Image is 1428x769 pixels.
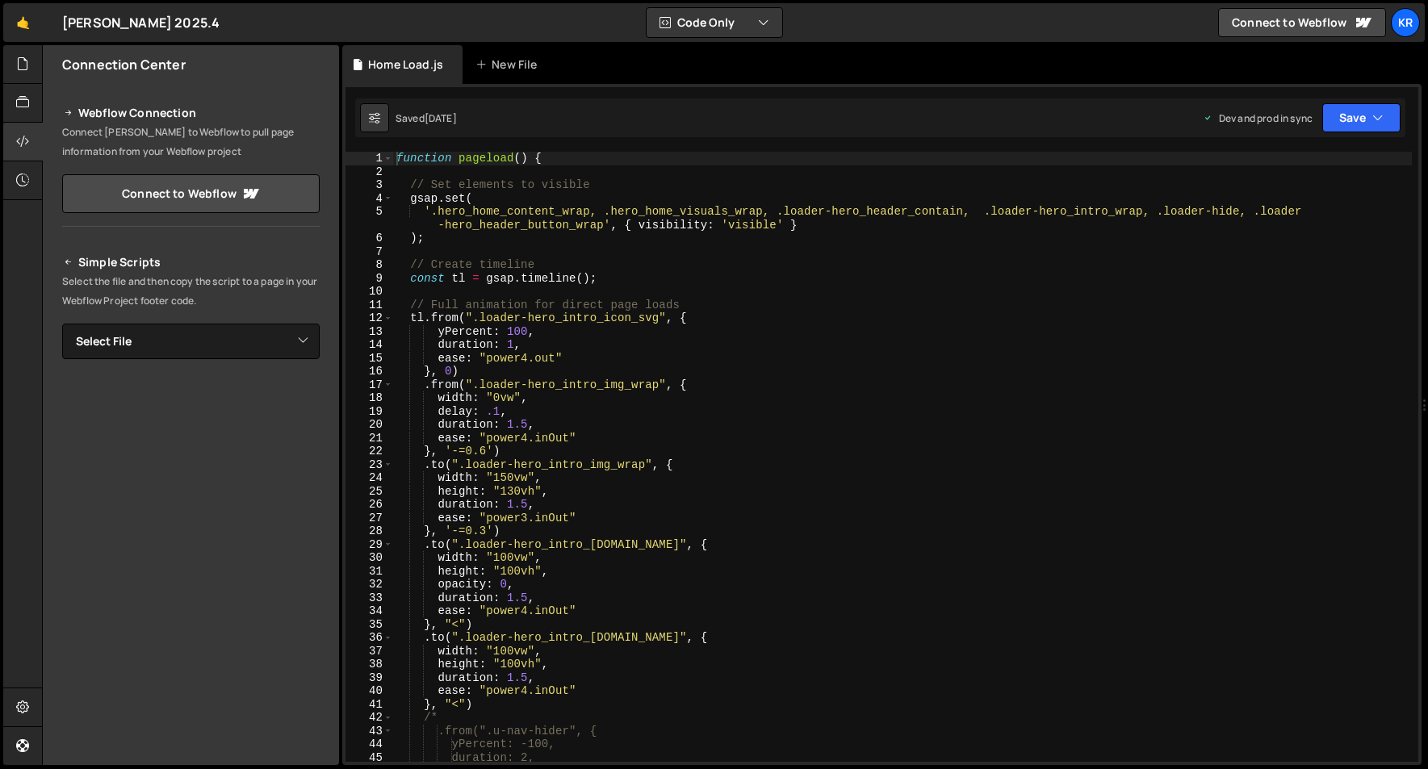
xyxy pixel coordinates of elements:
[345,178,393,192] div: 3
[345,245,393,259] div: 7
[345,458,393,472] div: 23
[345,631,393,645] div: 36
[345,538,393,552] div: 29
[345,432,393,445] div: 21
[62,253,320,272] h2: Simple Scripts
[345,604,393,618] div: 34
[345,365,393,378] div: 16
[345,165,393,179] div: 2
[345,738,393,751] div: 44
[345,725,393,738] div: 43
[345,498,393,512] div: 26
[1322,103,1401,132] button: Save
[62,174,320,213] a: Connect to Webflow
[345,272,393,286] div: 9
[62,386,321,531] iframe: YouTube video player
[345,525,393,538] div: 28
[425,111,457,125] div: [DATE]
[345,299,393,312] div: 11
[62,103,320,123] h2: Webflow Connection
[345,578,393,591] div: 32
[345,751,393,765] div: 45
[345,565,393,579] div: 31
[345,405,393,419] div: 19
[345,378,393,392] div: 17
[345,684,393,698] div: 40
[345,391,393,405] div: 18
[345,645,393,658] div: 37
[345,352,393,366] div: 15
[345,618,393,632] div: 35
[345,512,393,525] div: 27
[345,418,393,432] div: 20
[345,205,393,232] div: 5
[1391,8,1420,37] a: Kr
[396,111,457,125] div: Saved
[345,311,393,325] div: 12
[475,56,543,73] div: New File
[647,8,782,37] button: Code Only
[62,56,186,73] h2: Connection Center
[345,192,393,206] div: 4
[62,541,321,687] iframe: YouTube video player
[345,338,393,352] div: 14
[345,445,393,458] div: 22
[345,591,393,605] div: 33
[345,258,393,272] div: 8
[1203,111,1313,125] div: Dev and prod in sync
[345,698,393,712] div: 41
[345,325,393,339] div: 13
[345,551,393,565] div: 30
[345,711,393,725] div: 42
[62,123,320,161] p: Connect [PERSON_NAME] to Webflow to pull page information from your Webflow project
[345,658,393,671] div: 38
[1218,8,1386,37] a: Connect to Webflow
[345,671,393,685] div: 39
[345,471,393,485] div: 24
[3,3,43,42] a: 🤙
[62,13,220,32] div: [PERSON_NAME] 2025.4
[62,272,320,311] p: Select the file and then copy the script to a page in your Webflow Project footer code.
[368,56,443,73] div: Home Load.js
[345,152,393,165] div: 1
[345,285,393,299] div: 10
[345,232,393,245] div: 6
[345,485,393,499] div: 25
